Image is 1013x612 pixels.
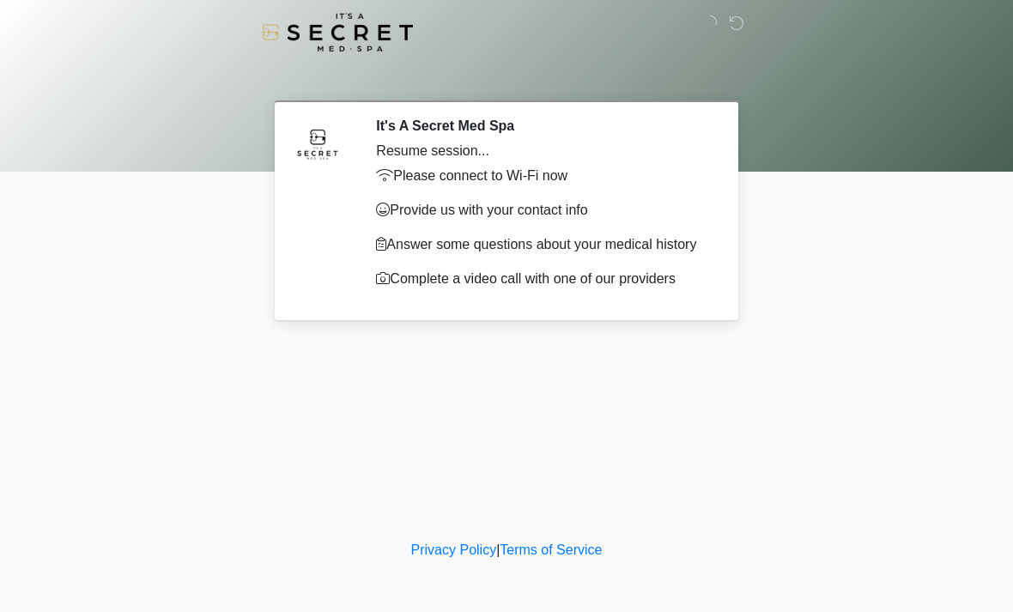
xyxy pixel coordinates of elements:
[376,118,708,134] h2: It's A Secret Med Spa
[496,542,500,557] a: |
[262,13,413,52] img: It's A Secret Med Spa Logo
[292,118,343,169] img: Agent Avatar
[411,542,497,557] a: Privacy Policy
[376,269,708,289] p: Complete a video call with one of our providers
[500,542,602,557] a: Terms of Service
[376,234,708,255] p: Answer some questions about your medical history
[376,200,708,221] p: Provide us with your contact info
[376,166,708,186] p: Please connect to Wi-Fi now
[266,62,747,94] h1: ‎ ‎
[376,141,708,161] div: Resume session...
